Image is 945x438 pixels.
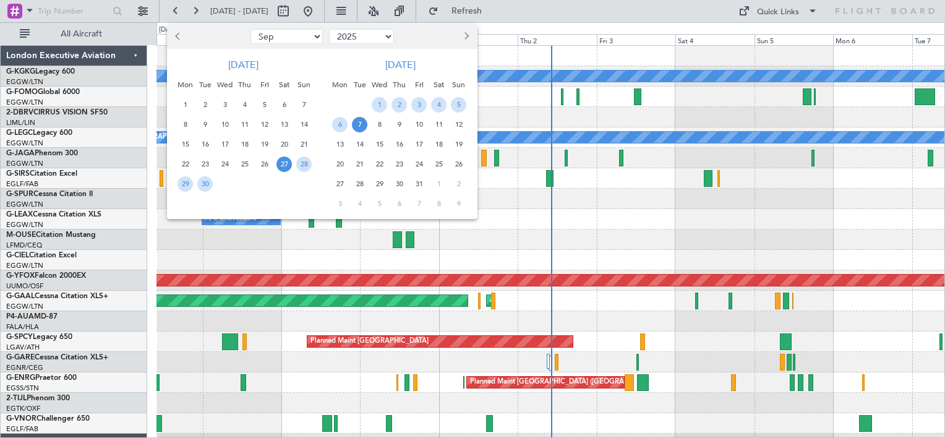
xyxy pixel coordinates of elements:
span: 6 [276,97,292,113]
span: 16 [197,137,213,152]
div: Fri [255,75,275,95]
div: Tue [350,75,370,95]
div: 16-10-2025 [390,134,409,154]
span: 20 [276,137,292,152]
span: 3 [411,97,427,113]
div: 9-11-2025 [449,194,469,213]
div: 20-9-2025 [275,134,294,154]
span: 8 [177,117,193,132]
div: 7-9-2025 [294,95,314,114]
span: 13 [276,117,292,132]
span: 27 [276,157,292,172]
div: 2-11-2025 [449,174,469,194]
div: 6-10-2025 [330,114,350,134]
div: 19-10-2025 [449,134,469,154]
span: 5 [372,196,387,212]
span: 4 [352,196,367,212]
div: 6-11-2025 [390,194,409,213]
span: 23 [197,157,213,172]
span: 9 [197,117,213,132]
div: 10-10-2025 [409,114,429,134]
div: 16-9-2025 [195,134,215,154]
div: 9-10-2025 [390,114,409,134]
span: 6 [391,196,407,212]
div: 29-9-2025 [176,174,195,194]
div: 14-10-2025 [350,134,370,154]
div: Thu [390,75,409,95]
div: Wed [370,75,390,95]
div: 27-10-2025 [330,174,350,194]
div: Sat [429,75,449,95]
span: 26 [451,157,466,172]
span: 19 [257,137,272,152]
div: 3-10-2025 [409,95,429,114]
div: Thu [235,75,255,95]
div: 30-10-2025 [390,174,409,194]
div: 2-9-2025 [195,95,215,114]
span: 18 [237,137,252,152]
div: 4-11-2025 [350,194,370,213]
div: 12-10-2025 [449,114,469,134]
span: 5 [257,97,272,113]
span: 15 [372,137,387,152]
div: Mon [330,75,350,95]
div: 9-9-2025 [195,114,215,134]
div: 26-10-2025 [449,154,469,174]
div: 2-10-2025 [390,95,409,114]
div: 1-11-2025 [429,174,449,194]
div: 30-9-2025 [195,174,215,194]
span: 23 [391,157,407,172]
span: 30 [391,176,407,192]
span: 28 [296,157,312,172]
span: 2 [391,97,407,113]
div: 28-9-2025 [294,154,314,174]
div: 24-10-2025 [409,154,429,174]
span: 20 [332,157,348,172]
span: 29 [177,176,193,192]
div: 17-9-2025 [215,134,235,154]
span: 31 [411,176,427,192]
span: 1 [431,176,447,192]
div: 20-10-2025 [330,154,350,174]
span: 21 [352,157,367,172]
div: 5-10-2025 [449,95,469,114]
div: 1-9-2025 [176,95,195,114]
div: 25-9-2025 [235,154,255,174]
span: 12 [257,117,272,132]
div: 29-10-2025 [370,174,390,194]
div: Fri [409,75,429,95]
span: 14 [296,117,312,132]
div: 8-9-2025 [176,114,195,134]
div: Wed [215,75,235,95]
span: 24 [411,157,427,172]
span: 14 [352,137,367,152]
div: 21-9-2025 [294,134,314,154]
span: 30 [197,176,213,192]
div: 28-10-2025 [350,174,370,194]
span: 8 [372,117,387,132]
span: 15 [177,137,193,152]
span: 9 [391,117,407,132]
div: 13-10-2025 [330,134,350,154]
div: 31-10-2025 [409,174,429,194]
button: Next month [459,27,472,46]
span: 21 [296,137,312,152]
div: 25-10-2025 [429,154,449,174]
span: 17 [217,137,233,152]
div: 15-9-2025 [176,134,195,154]
div: 5-11-2025 [370,194,390,213]
div: 11-10-2025 [429,114,449,134]
span: 25 [431,157,447,172]
span: 28 [352,176,367,192]
span: 17 [411,137,427,152]
div: 23-9-2025 [195,154,215,174]
div: 15-10-2025 [370,134,390,154]
span: 7 [411,196,427,212]
div: Sat [275,75,294,95]
span: 2 [451,176,466,192]
span: 1 [177,97,193,113]
span: 4 [237,97,252,113]
span: 10 [217,117,233,132]
div: 21-10-2025 [350,154,370,174]
div: 4-9-2025 [235,95,255,114]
